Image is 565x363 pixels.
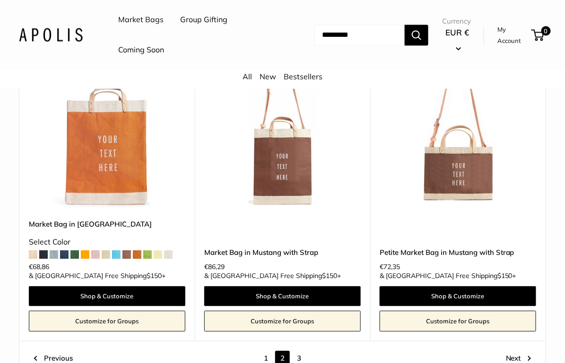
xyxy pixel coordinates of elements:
span: $150 [147,271,162,280]
span: €86,29 [204,263,225,270]
a: Market Bag in Mustang with StrapMarket Bag in Mustang with Strap [204,53,361,209]
input: Search... [314,25,405,45]
span: Currency [442,15,473,28]
span: €72,35 [380,263,400,270]
span: & [GEOGRAPHIC_DATA] Free Shipping + [204,272,341,279]
a: Group Gifting [180,13,227,27]
span: EUR € [446,27,469,37]
img: Market Bag in Mustang with Strap [204,53,361,209]
a: Market Bags [118,13,164,27]
a: Shop & Customize [380,286,536,306]
span: $150 [322,271,337,280]
span: 0 [541,26,551,35]
div: Select Color [29,235,185,249]
a: All [243,72,252,81]
a: Market Bag in [GEOGRAPHIC_DATA] [29,219,185,229]
span: & [GEOGRAPHIC_DATA] Free Shipping + [380,272,516,279]
a: Petite Market Bag in Mustang with Strap [380,247,536,258]
a: Petite Market Bag in Mustang with StrapPetite Market Bag in Mustang with Strap [380,53,536,209]
a: Shop & Customize [204,286,361,306]
a: Customize for Groups [29,311,185,331]
a: 0 [532,29,544,41]
a: Market Bag in Mustang with Strap [204,247,361,258]
img: Apolis [19,28,83,42]
span: & [GEOGRAPHIC_DATA] Free Shipping + [29,272,165,279]
a: Coming Soon [118,43,164,57]
a: Customize for Groups [380,311,536,331]
button: EUR € [442,25,473,55]
a: Bestsellers [284,72,322,81]
a: My Account [497,24,528,47]
a: Customize for Groups [204,311,361,331]
button: Search [405,25,428,45]
a: New [260,72,276,81]
a: description_Make it yours with custom, printed text.Market Bag in Citrus [29,53,185,209]
span: €68,86 [29,263,49,270]
img: Petite Market Bag in Mustang with Strap [380,53,536,209]
img: description_Make it yours with custom, printed text. [29,53,185,209]
span: $150 [497,271,513,280]
a: Shop & Customize [29,286,185,306]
